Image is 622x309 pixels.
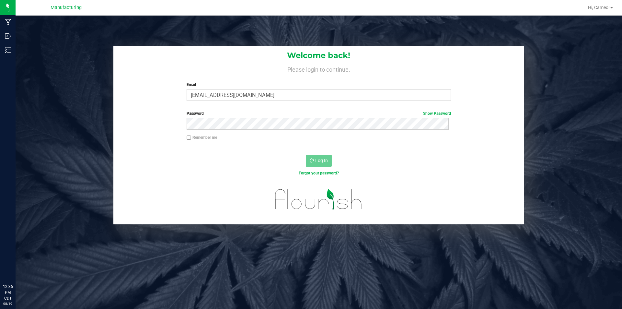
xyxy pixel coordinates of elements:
span: Manufacturing [51,5,82,10]
inline-svg: Inbound [5,33,11,39]
label: Remember me [187,135,217,140]
p: 12:36 PM CDT [3,284,13,301]
iframe: Resource center [6,257,26,277]
iframe: Resource center unread badge [19,256,27,264]
a: Show Password [423,111,451,116]
p: 08/19 [3,301,13,306]
a: Forgot your password? [299,171,339,175]
h1: Welcome back! [113,51,524,60]
button: Log In [306,155,332,167]
span: Password [187,111,204,116]
img: flourish_logo.svg [267,183,370,216]
span: Log In [315,158,328,163]
label: Email [187,82,451,88]
input: Remember me [187,136,191,140]
inline-svg: Inventory [5,47,11,53]
span: Hi, Cameo! [588,5,610,10]
inline-svg: Manufacturing [5,19,11,25]
h4: Please login to continue. [113,65,524,73]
